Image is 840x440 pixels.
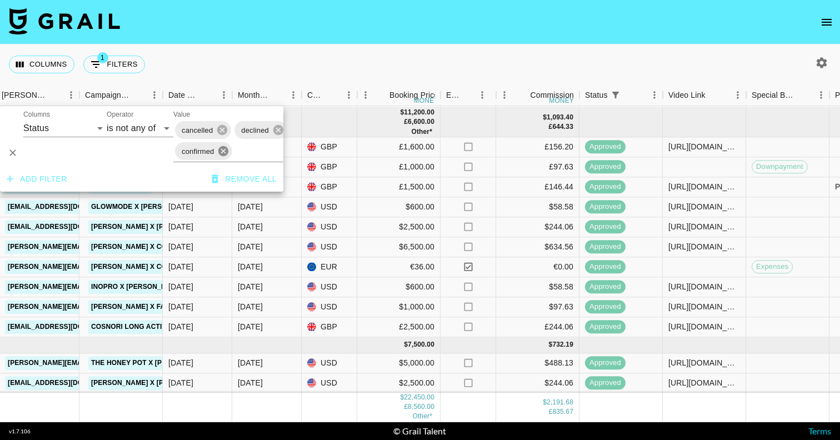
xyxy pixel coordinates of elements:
[549,407,553,417] div: £
[668,302,740,313] div: https://www.instagram.com/reel/DPCBx8CEaHi/?igsh=MWttNWZ4Z3ptcHkwZA==
[357,217,441,237] div: $2,500.00
[238,358,263,369] div: Oct '25
[302,257,357,277] div: EUR
[357,237,441,257] div: $6,500.00
[585,378,626,388] span: approved
[543,398,547,407] div: $
[585,162,626,172] span: approved
[5,320,129,334] a: [EMAIL_ADDRESS][DOMAIN_NAME]
[357,297,441,317] div: $1,000.00
[5,300,300,314] a: [PERSON_NAME][EMAIL_ADDRESS][PERSON_NAME][PERSON_NAME][DOMAIN_NAME]
[412,413,432,421] span: € 36.00
[608,87,623,103] button: Show filters
[4,144,21,161] button: Delete
[549,341,553,350] div: $
[496,277,579,297] div: $58.58
[668,378,740,389] div: https://www.instagram.com/reel/DPogQ--jNGT/?igsh=MWlrdnY4N2Y5ZmxpOA%3D%3D
[302,217,357,237] div: USD
[543,113,547,122] div: $
[238,84,269,106] div: Month Due
[168,84,200,106] div: Date Created
[88,180,152,194] a: Kiehls x Shilpa
[234,121,287,139] div: declined
[302,197,357,217] div: USD
[88,300,191,314] a: [PERSON_NAME] x FaceApp
[579,84,663,106] div: Status
[168,182,193,193] div: 25/08/2025
[547,398,573,407] div: 2,191.68
[88,376,216,390] a: [PERSON_NAME] x [PERSON_NAME]
[5,200,129,214] a: [EMAIL_ADDRESS][DOMAIN_NAME]
[549,122,553,132] div: £
[146,87,163,103] button: Menu
[585,202,626,212] span: approved
[585,84,608,106] div: Status
[238,222,263,233] div: Sep '25
[496,217,579,237] div: $244.06
[668,182,740,193] div: https://www.instagram.com/reel/DN8eK7FjNNY/?igsh=cWIyM3pnM3J2Mzd2
[357,177,441,197] div: £1,500.00
[88,260,204,274] a: [PERSON_NAME] x Color Wow
[393,426,446,437] div: © Grail Talent
[302,317,357,337] div: GBP
[234,124,276,137] span: declined
[496,237,579,257] div: $634.56
[23,110,50,119] label: Columns
[9,8,120,34] img: Grail Talent
[462,87,477,103] button: Sort
[207,169,281,189] button: Remove all
[668,282,740,293] div: https://www.tiktok.com/@xoxosanj/video/7551528674806205751?_r=1&_t=ZT-8zq4zUJDHNP
[585,142,626,152] span: approved
[341,87,357,103] button: Menu
[131,87,146,103] button: Sort
[163,84,232,106] div: Date Created
[357,317,441,337] div: £2,500.00
[168,262,193,273] div: 25/08/2025
[608,87,623,103] div: 1 active filter
[357,257,441,277] div: €36.00
[530,84,574,106] div: Commission
[63,87,79,103] button: Menu
[302,297,357,317] div: USD
[302,237,357,257] div: USD
[585,182,626,192] span: approved
[585,302,626,312] span: approved
[668,222,740,233] div: https://www.instagram.com/reel/DN8kKpHjFRa/?igsh=ZHp0dmdjdXMzZG96
[549,97,574,104] div: money
[88,320,234,334] a: COSNORI Long Active Eyelash Serum
[97,52,108,63] span: 1
[175,142,232,160] div: confirmed
[302,277,357,297] div: USD
[668,242,740,253] div: https://www.tiktok.com/@valentinavidartes/video/7551462123478502678
[746,84,829,106] div: Special Booking Type
[88,200,201,214] a: Glowmode x [PERSON_NAME]
[302,373,357,393] div: USD
[547,113,573,122] div: 1,093.40
[585,242,626,252] span: approved
[496,257,579,277] div: €0.00
[585,282,626,292] span: approved
[5,240,186,254] a: [PERSON_NAME][EMAIL_ADDRESS][DOMAIN_NAME]
[585,358,626,368] span: approved
[552,407,573,417] div: 835.67
[668,322,740,333] div: https://www.tiktok.com/@zohral2/video/7550363314094624022?_r=1&_t=ZT-8zkuD2GPech
[5,220,129,234] a: [EMAIL_ADDRESS][DOMAIN_NAME]
[404,393,434,403] div: 22,450.00
[357,277,441,297] div: $600.00
[357,373,441,393] div: $2,500.00
[374,87,389,103] button: Sort
[168,202,193,213] div: 28/07/2025
[2,84,47,106] div: [PERSON_NAME]
[752,162,807,172] span: Downpayment
[585,322,626,332] span: approved
[496,297,579,317] div: $97.63
[752,262,792,272] span: Expenses
[238,262,263,273] div: Sep '25
[797,87,813,103] button: Sort
[307,84,325,106] div: Currency
[238,322,263,333] div: Sep '25
[514,87,530,103] button: Sort
[88,240,204,254] a: [PERSON_NAME] x Color Wow
[79,84,163,106] div: Campaign (Type)
[238,242,263,253] div: Sep '25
